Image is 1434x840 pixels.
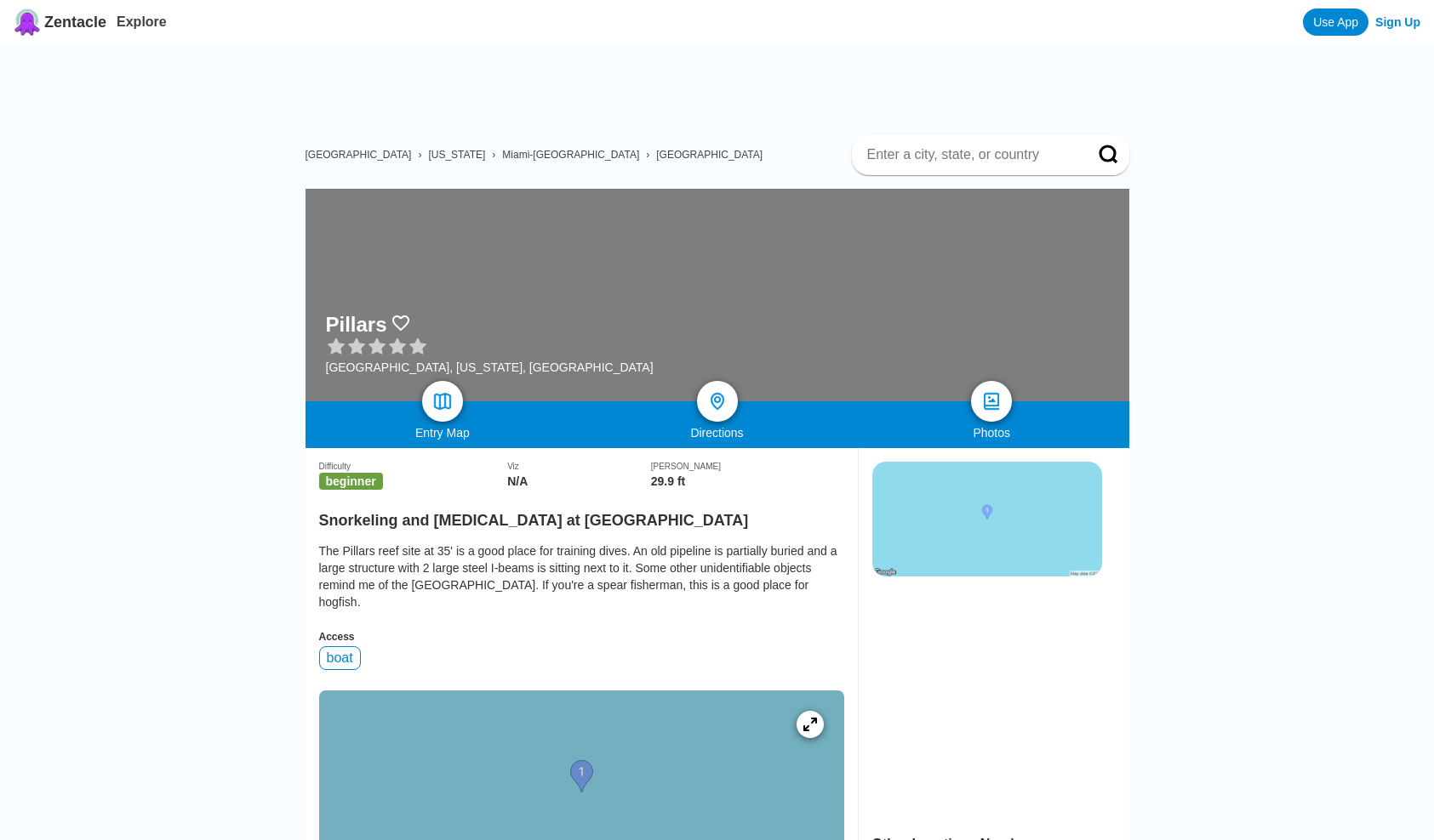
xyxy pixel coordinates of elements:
a: [US_STATE] [428,149,485,161]
span: › [418,149,421,161]
img: Zentacle logo [14,9,41,36]
div: Entry Map [306,426,580,440]
a: Zentacle logoZentacle [14,9,106,36]
a: Sign Up [1375,15,1420,29]
div: N/A [507,474,651,488]
input: Enter a city, state, or country [866,146,1075,163]
a: Use App [1303,9,1368,36]
img: staticmap [872,462,1102,576]
div: [PERSON_NAME] [651,462,844,471]
img: photos [981,391,1002,411]
div: 29.9 ft [651,474,844,488]
img: directions [707,391,728,411]
div: The Pillars reef site at 35' is a good place for training dives. An old pipeline is partially bur... [319,542,844,610]
div: Viz [507,462,651,471]
span: › [492,149,495,161]
div: boat [319,646,361,670]
img: map [432,391,453,411]
span: beginner [319,473,383,490]
div: Access [319,631,844,643]
div: Difficulty [319,462,508,471]
a: [GEOGRAPHIC_DATA] [656,149,763,161]
a: [GEOGRAPHIC_DATA] [306,149,412,161]
h1: Pillars [326,313,387,337]
a: map [422,381,463,422]
a: Explore [117,14,167,29]
h2: Snorkeling and [MEDICAL_DATA] at [GEOGRAPHIC_DATA] [319,502,844,530]
span: Zentacle [44,14,106,31]
span: › [646,149,649,161]
div: Photos [854,426,1129,440]
a: Miami-[GEOGRAPHIC_DATA] [502,149,639,161]
div: [GEOGRAPHIC_DATA], [US_STATE], [GEOGRAPHIC_DATA] [326,360,654,374]
div: Directions [580,426,854,440]
a: photos [971,381,1012,422]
